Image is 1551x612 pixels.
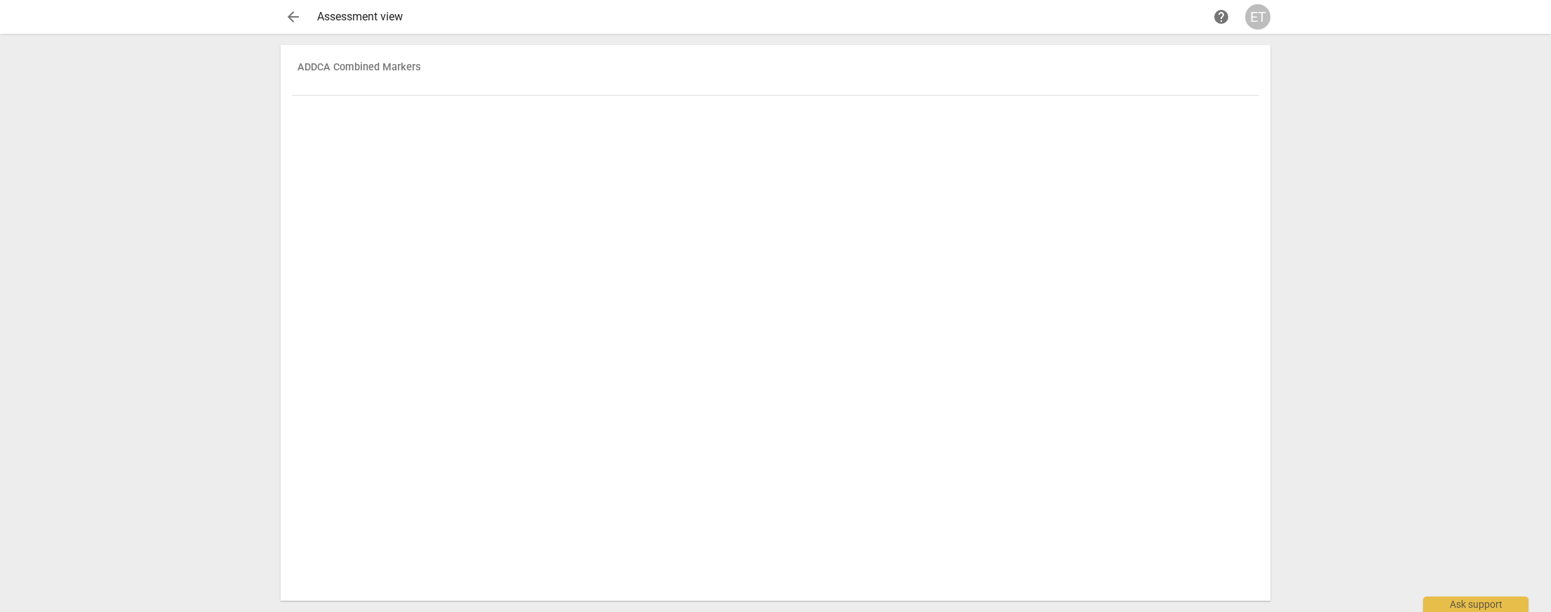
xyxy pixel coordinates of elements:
[292,56,1259,96] th: ADDCA Combined Markers
[317,11,1209,23] div: Assessment view
[285,8,302,25] span: arrow_back
[1245,4,1270,30] button: ET
[1423,597,1529,612] div: Ask support
[1209,4,1234,30] a: Help
[1213,8,1230,25] span: help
